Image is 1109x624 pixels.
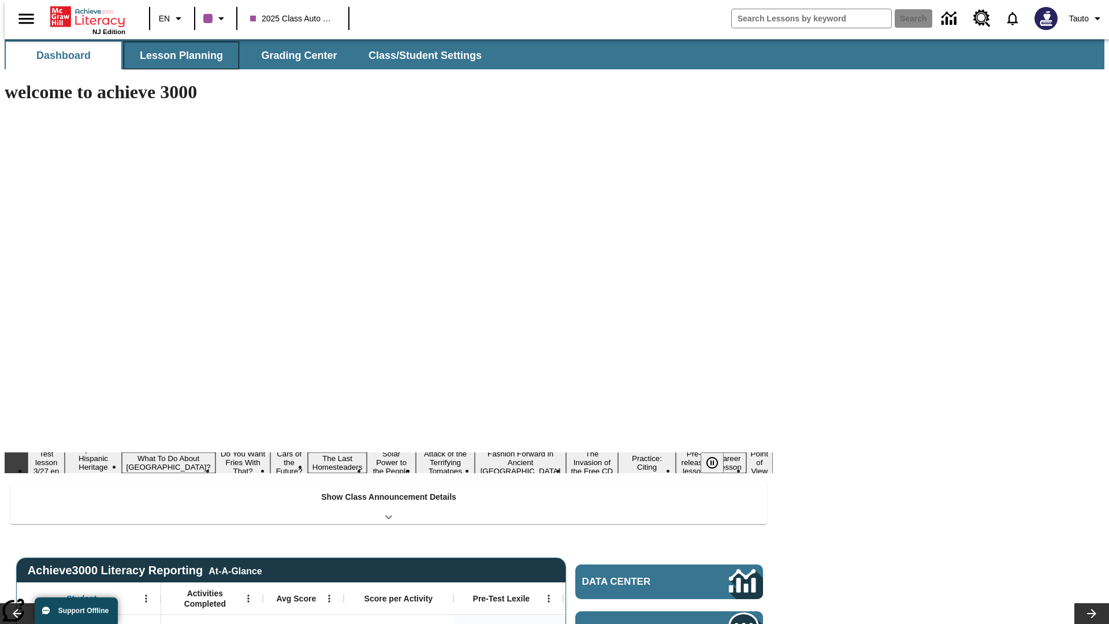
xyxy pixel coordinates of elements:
button: Class color is purple. Change class color [199,8,233,29]
span: Pre-Test Lexile [473,593,530,604]
img: Avatar [1034,7,1058,30]
button: Slide 9 Fashion Forward in Ancient Rome [475,448,565,477]
button: Support Offline [35,597,118,624]
a: Resource Center, Will open in new tab [966,3,998,34]
button: Slide 4 Do You Want Fries With That? [215,448,271,477]
div: SubNavbar [5,42,492,69]
button: Slide 14 Point of View [746,448,773,477]
div: Show Class Announcement Details [10,484,767,524]
button: Dashboard [6,42,121,69]
button: Open Menu [321,590,338,607]
span: Student [66,593,96,604]
a: Data Center [935,3,966,35]
button: Slide 6 The Last Homesteaders [308,452,367,473]
button: Profile/Settings [1065,8,1109,29]
div: SubNavbar [5,39,1104,69]
span: NJ Edition [92,28,125,35]
button: Slide 3 What To Do About Iceland? [122,452,215,473]
button: Open Menu [540,590,557,607]
input: search field [732,9,891,28]
span: Tauto [1069,13,1089,25]
button: Open Menu [240,590,257,607]
div: At-A-Glance [209,564,262,577]
button: Lesson carousel, Next [1074,603,1109,624]
button: Slide 1 Test lesson 3/27 en [28,448,65,477]
h1: welcome to achieve 3000 [5,81,773,103]
button: Slide 10 The Invasion of the Free CD [566,448,618,477]
button: Slide 5 Cars of the Future? [270,448,307,477]
span: Score per Activity [364,593,433,604]
button: Slide 7 Solar Power to the People [367,448,415,477]
a: Data Center [575,564,763,599]
button: Lesson Planning [124,42,239,69]
span: Activities Completed [167,588,243,609]
button: Slide 12 Pre-release lesson [676,448,712,477]
div: Pause [701,452,735,473]
button: Class/Student Settings [359,42,491,69]
span: Achieve3000 Literacy Reporting [28,564,262,577]
a: Notifications [998,3,1028,34]
button: Open Menu [137,590,155,607]
button: Slide 8 Attack of the Terrifying Tomatoes [416,448,475,477]
button: Slide 2 ¡Viva Hispanic Heritage Month! [65,444,121,482]
span: EN [159,13,170,25]
button: Slide 11 Mixed Practice: Citing Evidence [618,444,676,482]
a: Home [50,5,125,28]
span: Avg Score [276,593,316,604]
button: Select a new avatar [1028,3,1065,34]
button: Grading Center [241,42,357,69]
button: Language: EN, Select a language [154,8,191,29]
div: Home [50,4,125,35]
button: Open side menu [9,2,43,36]
body: Maximum 600 characters Press Escape to exit toolbar Press Alt + F10 to reach toolbar [5,9,169,20]
button: Pause [701,452,724,473]
span: Data Center [582,576,690,588]
p: Show Class Announcement Details [321,491,456,503]
span: 2025 Class Auto Grade 13 [250,13,336,25]
span: Support Offline [58,607,109,615]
